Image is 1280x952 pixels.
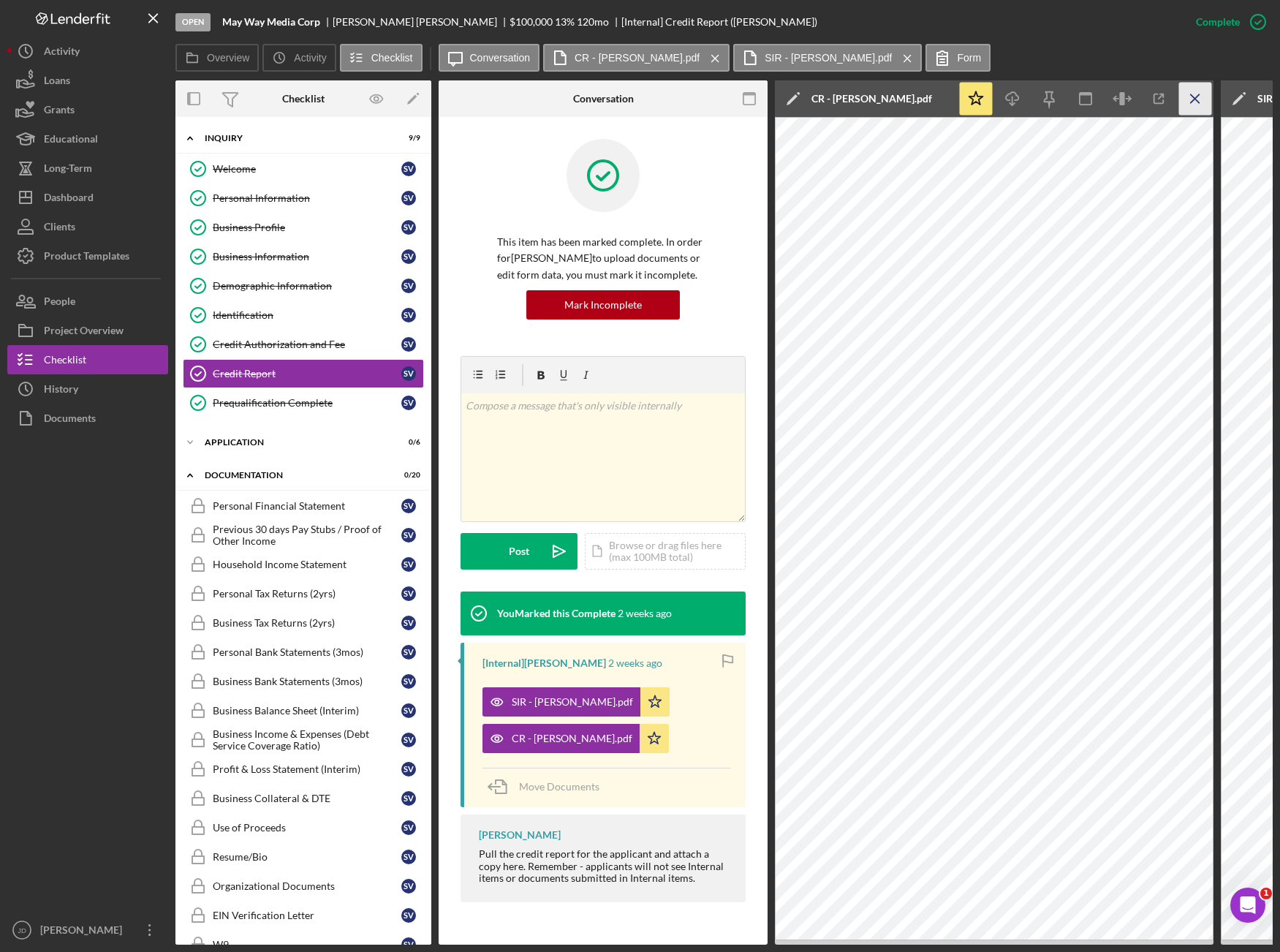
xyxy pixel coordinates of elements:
a: Demographic InformationSV [183,271,424,301]
div: S V [401,733,416,747]
div: Application [205,438,384,447]
div: Business Information [213,251,401,262]
div: Business Collateral & DTE [213,793,401,804]
div: S V [401,279,416,293]
div: Business Income & Expenses (Debt Service Coverage Ratio) [213,728,401,752]
div: S V [401,616,416,630]
div: S V [401,674,416,689]
button: Checklist [7,345,168,374]
time: 2025-09-12 13:11 [618,608,672,619]
span: $100,000 [510,15,553,28]
a: Business Income & Expenses (Debt Service Coverage Ratio)SV [183,725,424,755]
p: This item has been marked complete. In order for [PERSON_NAME] to upload documents or edit form d... [497,234,709,283]
button: Educational [7,124,168,154]
div: Prequalification Complete [213,397,401,409]
div: Credit Authorization and Fee [213,339,401,350]
div: Welcome [213,163,401,175]
a: Resume/BioSV [183,842,424,872]
a: Profit & Loss Statement (Interim)SV [183,755,424,784]
div: S V [401,703,416,718]
label: CR - [PERSON_NAME].pdf [575,52,700,64]
div: S V [401,908,416,923]
div: S V [401,820,416,835]
div: S V [401,645,416,660]
div: Credit Report [213,368,401,379]
button: History [7,374,168,404]
button: SIR - [PERSON_NAME].pdf [482,687,670,717]
div: S V [401,762,416,777]
div: Grants [44,95,75,128]
div: S V [401,791,416,806]
iframe: Intercom live chat [1230,888,1265,923]
div: Product Templates [44,241,129,274]
a: Long-Term [7,154,168,183]
div: Open [175,13,211,31]
span: 1 [1260,888,1272,899]
div: S V [401,879,416,894]
div: Dashboard [44,183,94,216]
div: 0 / 6 [394,438,420,447]
div: Profit & Loss Statement (Interim) [213,763,401,775]
a: Business InformationSV [183,242,424,271]
div: 9 / 9 [394,134,420,143]
div: S V [401,337,416,352]
div: S V [401,528,416,543]
div: [PERSON_NAME] [479,829,561,841]
div: Use of Proceeds [213,822,401,834]
div: 13 % [555,16,575,28]
div: [PERSON_NAME] [37,915,132,948]
label: Form [957,52,981,64]
div: Documents [44,404,96,437]
button: Conversation [439,44,540,72]
a: Business Tax Returns (2yrs)SV [183,608,424,638]
div: Checklist [44,345,86,378]
button: Clients [7,212,168,241]
div: Mark Incomplete [564,290,642,320]
a: Household Income StatementSV [183,550,424,579]
div: SIR - [PERSON_NAME].pdf [512,696,633,708]
div: S V [401,937,416,952]
div: Personal Financial Statement [213,500,401,512]
button: Loans [7,66,168,95]
div: Identification [213,309,401,321]
div: Post [509,533,529,570]
a: Personal InformationSV [183,184,424,213]
label: Conversation [470,52,531,64]
button: Dashboard [7,183,168,212]
div: Long-Term [44,154,92,186]
button: Product Templates [7,241,168,271]
div: CR - [PERSON_NAME].pdf [811,93,932,105]
div: Activity [44,37,80,69]
span: Move Documents [519,780,599,793]
div: S V [401,499,416,513]
button: SIR - [PERSON_NAME].pdf [733,44,922,72]
a: Credit Authorization and FeeSV [183,330,424,359]
a: Grants [7,95,168,124]
div: [Internal] [PERSON_NAME] [482,657,606,669]
div: Inquiry [205,134,384,143]
div: People [44,287,75,320]
label: SIR - [PERSON_NAME].pdf [765,52,892,64]
a: Business Balance Sheet (Interim)SV [183,696,424,725]
a: IdentificationSV [183,301,424,330]
b: May Way Media Corp [222,16,320,28]
a: Personal Financial StatementSV [183,491,424,521]
label: Activity [294,52,326,64]
div: S V [401,249,416,264]
button: Activity [7,37,168,66]
a: Organizational DocumentsSV [183,872,424,901]
a: Prequalification CompleteSV [183,388,424,418]
time: 2025-09-10 16:46 [608,657,662,669]
div: Loans [44,66,70,99]
div: S V [401,220,416,235]
button: Form [925,44,991,72]
button: Project Overview [7,316,168,345]
button: CR - [PERSON_NAME].pdf [482,724,669,753]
